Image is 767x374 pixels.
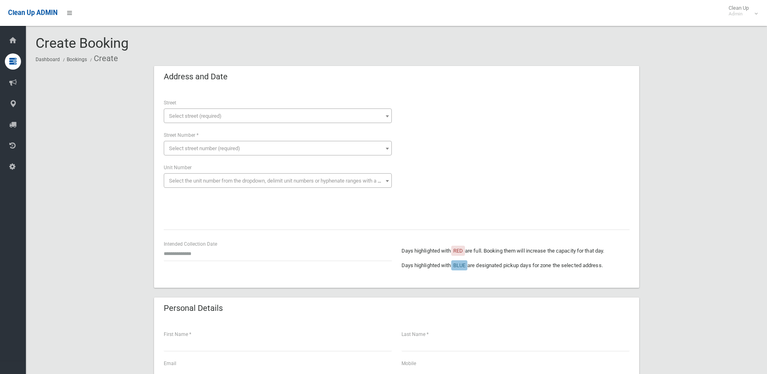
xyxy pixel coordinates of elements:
a: Dashboard [36,57,60,62]
span: Create Booking [36,35,129,51]
span: Clean Up [725,5,757,17]
span: BLUE [453,262,465,268]
header: Address and Date [154,69,237,85]
small: Admin [729,11,749,17]
p: Days highlighted with are designated pickup days for zone the selected address. [401,261,630,270]
span: Select street number (required) [169,145,240,151]
li: Create [88,51,118,66]
header: Personal Details [154,300,232,316]
p: Days highlighted with are full. Booking them will increase the capacity for that day. [401,246,630,256]
span: Clean Up ADMIN [8,9,57,17]
span: Select street (required) [169,113,222,119]
a: Bookings [67,57,87,62]
span: Select the unit number from the dropdown, delimit unit numbers or hyphenate ranges with a comma [169,178,395,184]
span: RED [453,248,463,254]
